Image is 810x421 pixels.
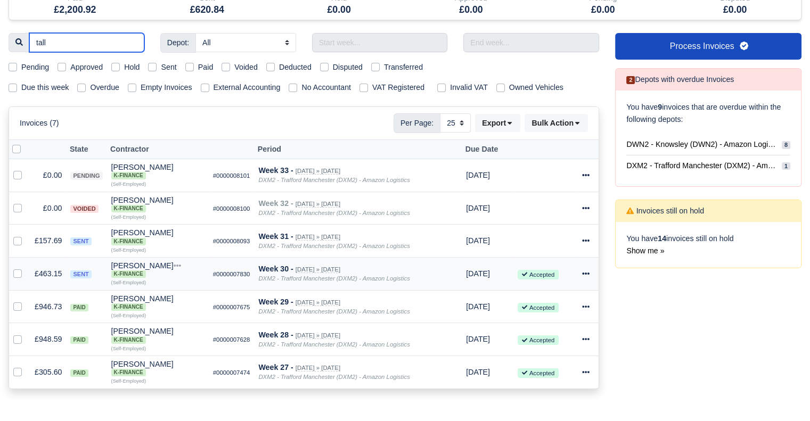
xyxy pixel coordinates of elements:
small: (Self-Employed) [111,247,146,253]
td: £946.73 [30,290,66,323]
h5: £2,200.92 [17,4,133,15]
strong: 9 [658,103,662,111]
i: DXM2 - Trafford Manchester (DXM2) - Amazon Logistics [258,210,410,216]
span: Per Page: [394,113,440,133]
span: K-Finance [111,303,146,311]
small: Accepted [518,270,559,279]
h5: £0.00 [413,4,529,15]
div: [PERSON_NAME] K-Finance [111,295,204,311]
button: Bulk Action [525,114,588,132]
div: Export [475,114,525,132]
input: Search for invoices... [29,33,144,52]
i: DXM2 - Trafford Manchester (DXM2) - Amazon Logistics [258,341,410,348]
small: #0000008093 [213,238,250,244]
small: [DATE] » [DATE] [296,299,340,306]
label: Empty Invoices [141,81,192,94]
i: DXM2 - Trafford Manchester (DXM2) - Amazon Logistics [258,308,410,315]
small: Accepted [518,303,559,312]
td: £0.00 [30,159,66,192]
span: DXM2 - Trafford Manchester (DXM2) - Amazon Logistics [626,160,778,172]
h6: Invoices (7) [20,119,59,128]
span: K-Finance [111,336,146,344]
label: Hold [124,61,140,73]
i: DXM2 - Trafford Manchester (DXM2) - Amazon Logistics [258,243,410,249]
span: voided [70,205,98,213]
small: (Self-Employed) [111,214,146,220]
div: [PERSON_NAME] [111,295,204,311]
h5: £620.84 [149,4,265,15]
span: paid [70,336,88,344]
small: #0000007474 [213,369,250,376]
small: (Self-Employed) [111,346,146,351]
strong: Week 33 - [258,166,293,175]
td: £157.69 [30,225,66,258]
strong: Week 32 - [258,199,293,208]
div: [PERSON_NAME] K-Finance [111,262,204,278]
span: 2 weeks from now [466,171,490,179]
div: [PERSON_NAME] [111,262,204,278]
div: [PERSON_NAME] K-Finance [111,360,204,376]
span: K-Finance [111,205,146,212]
small: #0000008100 [213,205,250,212]
span: 2 weeks ago [466,335,490,343]
span: 3 weeks ago [466,368,490,376]
span: 8 [782,141,790,149]
span: 1 week from now [466,204,490,212]
label: Pending [21,61,49,73]
small: #0000007628 [213,336,250,343]
label: No Accountant [301,81,351,94]
label: Due this week [21,81,69,94]
small: #0000008101 [213,172,250,179]
a: DWN2 - Knowsley (DWN2) - Amazon Logistics (L34 7XL) 8 [626,134,790,155]
small: (Self-Employed) [111,280,146,285]
a: Process Invoices [615,33,801,60]
th: Due Date [462,139,513,159]
label: Disputed [333,61,363,73]
span: K-Finance [111,172,146,179]
span: K-Finance [111,238,146,245]
strong: Week 27 - [258,363,293,372]
div: [PERSON_NAME] [111,327,204,343]
span: 1 [782,162,790,170]
small: (Self-Employed) [111,181,146,187]
span: 1 week ago [466,302,490,311]
p: You have invoices that are overdue within the following depots: [626,101,790,126]
div: [PERSON_NAME] [111,229,204,245]
label: Voided [234,61,258,73]
small: Accepted [518,368,559,378]
th: State [66,139,107,159]
span: K-Finance [111,369,146,376]
label: External Accounting [214,81,281,94]
i: DXM2 - Trafford Manchester (DXM2) - Amazon Logistics [258,275,410,282]
small: #0000007830 [213,271,250,277]
small: [DATE] » [DATE] [296,365,340,372]
input: Start week... [312,33,448,52]
td: £463.15 [30,258,66,291]
input: End week... [463,33,599,52]
strong: Week 31 - [258,232,293,241]
label: Owned Vehicles [509,81,563,94]
th: Period [254,139,462,159]
div: [PERSON_NAME] K-Finance [111,229,204,245]
span: K-Finance [111,270,146,278]
label: Transferred [384,61,423,73]
label: Approved [70,61,103,73]
small: [DATE] » [DATE] [296,266,340,273]
div: You have invoices still on hold [616,222,801,268]
small: #0000007675 [213,304,250,310]
td: £0.00 [30,192,66,225]
small: Accepted [518,335,559,345]
label: Paid [198,61,214,73]
span: pending [70,172,102,180]
small: (Self-Employed) [111,378,146,384]
h6: Invoices still on hold [626,207,704,216]
button: Export [475,114,520,132]
strong: Week 30 - [258,265,293,273]
strong: 14 [658,234,666,243]
h5: £0.00 [281,4,397,15]
span: 4 days from now [466,236,490,245]
label: Invalid VAT [450,81,488,94]
span: 2 [626,76,635,84]
div: [PERSON_NAME] [111,360,204,376]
